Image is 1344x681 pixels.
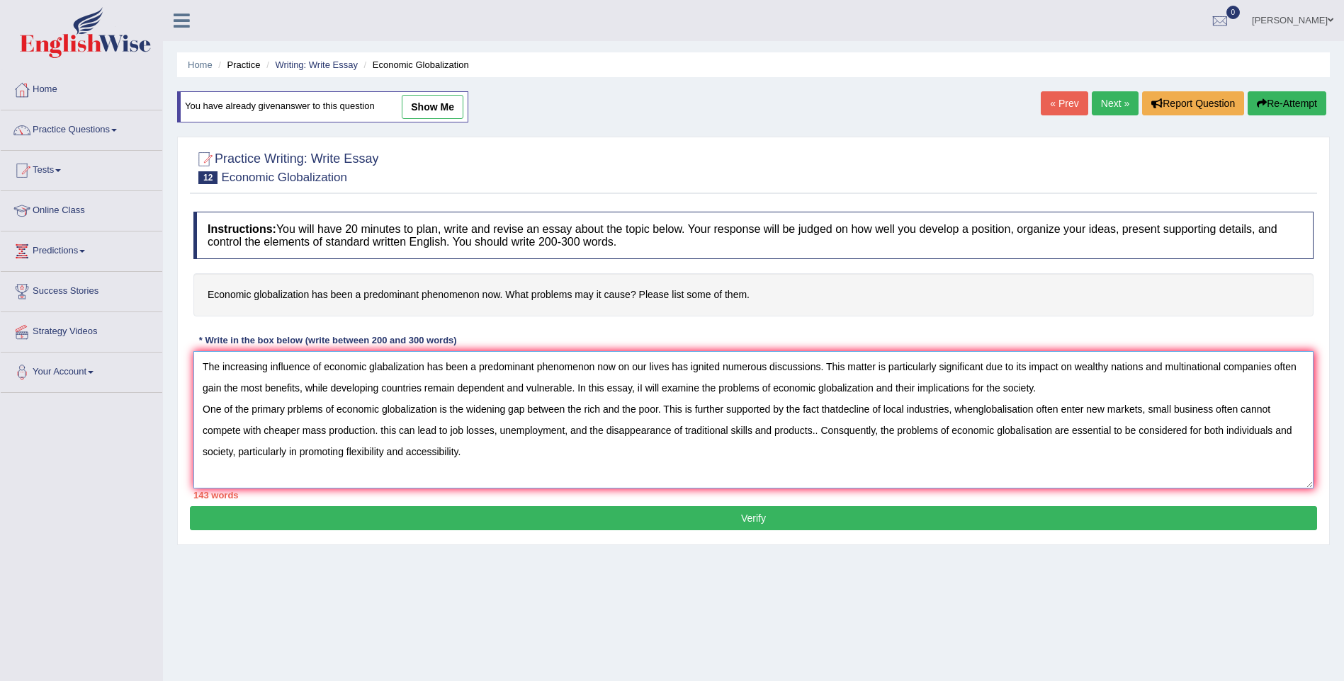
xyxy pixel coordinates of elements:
a: show me [402,95,463,119]
div: 143 words [193,488,1314,502]
button: Re-Attempt [1248,91,1326,115]
a: Predictions [1,231,162,267]
small: Economic Globalization [221,171,347,184]
h2: Practice Writing: Write Essay [193,149,378,184]
a: Next » [1092,91,1139,115]
span: 12 [198,171,218,184]
a: Practice Questions [1,110,162,146]
button: Verify [190,506,1317,530]
li: Practice [215,58,260,71]
a: Strategy Videos [1,312,162,348]
a: « Prev [1041,91,1088,115]
span: 0 [1226,6,1241,19]
a: Home [1,70,162,105]
h4: Economic globalization has been a predominant phenomenon now. What problems may it cause? Please ... [193,273,1314,316]
a: Home [188,59,213,70]
a: Writing: Write Essay [275,59,358,70]
a: Your Account [1,353,162,388]
li: Economic Globalization [361,58,469,71]
b: Instructions: [208,223,276,235]
div: You have already given answer to this question [177,91,468,122]
a: Success Stories [1,272,162,307]
button: Report Question [1142,91,1244,115]
a: Tests [1,151,162,186]
a: Online Class [1,191,162,227]
div: * Write in the box below (write between 200 and 300 words) [193,334,462,348]
h4: You will have 20 minutes to plan, write and revise an essay about the topic below. Your response ... [193,212,1314,259]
